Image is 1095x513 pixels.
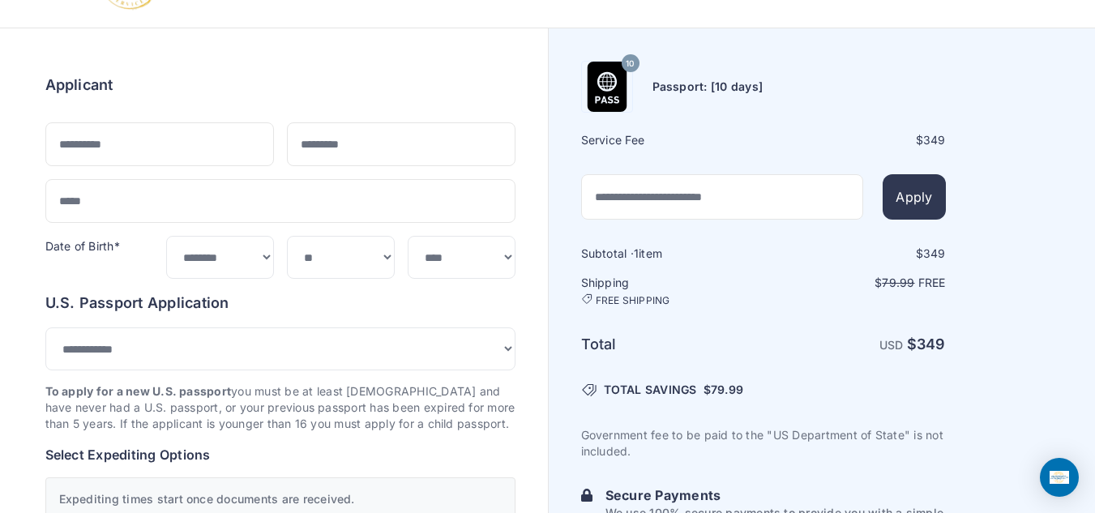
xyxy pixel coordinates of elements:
span: 79.99 [711,383,743,396]
div: Open Intercom Messenger [1040,458,1079,497]
h6: Secure Payments [605,485,946,505]
label: Date of Birth* [45,239,120,253]
span: 79.99 [882,276,914,289]
h6: Shipping [581,275,762,307]
img: Product Name [582,62,632,112]
strong: $ [907,336,946,353]
span: 1 [634,246,639,260]
span: 10 [626,53,634,75]
span: Free [918,276,946,289]
p: Government fee to be paid to the "US Department of State" is not included. [581,427,946,460]
span: $ [704,382,743,398]
span: 349 [923,133,946,147]
div: $ [765,132,946,148]
span: 349 [923,246,946,260]
span: USD [879,338,904,352]
h6: Passport: [10 days] [652,79,764,95]
h6: Total [581,333,762,356]
button: Apply [883,174,945,220]
h6: Service Fee [581,132,762,148]
h6: U.S. Passport Application [45,292,515,314]
h6: Applicant [45,74,113,96]
h6: Subtotal · item [581,246,762,262]
span: 349 [917,336,946,353]
p: $ [765,275,946,291]
span: TOTAL SAVINGS [604,382,697,398]
strong: To apply for a new U.S. passport [45,384,232,398]
h6: Select Expediting Options [45,445,515,464]
span: FREE SHIPPING [596,294,670,307]
p: you must be at least [DEMOGRAPHIC_DATA] and have never had a U.S. passport, or your previous pass... [45,383,515,432]
div: $ [765,246,946,262]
